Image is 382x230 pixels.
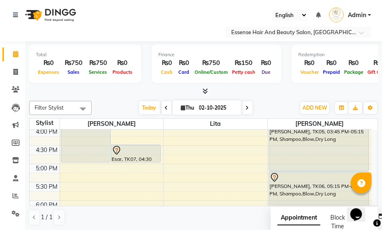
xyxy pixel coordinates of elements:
span: Online/Custom [192,69,230,75]
span: Package [342,69,365,75]
span: Expenses [36,69,61,75]
span: Block Time [330,214,345,230]
span: Lita [164,119,267,129]
div: ₨0 [298,58,321,68]
div: ₨0 [175,58,192,68]
div: ₨750 [192,58,230,68]
div: 6:00 PM [35,201,60,210]
span: Prepaid [321,69,342,75]
span: Today [139,101,160,114]
div: 5:00 PM [35,164,60,173]
span: Appointment [277,210,320,225]
div: ₨0 [158,58,175,68]
div: ₨750 [61,58,86,68]
span: Thu [179,105,197,111]
img: Admin [329,7,344,22]
span: Petty cash [230,69,257,75]
div: ₨150 [230,58,257,68]
div: Esar, TK07, 04:30 PM-05:00 PM, Men & Kid Cut [111,145,160,162]
span: [PERSON_NAME] [60,119,164,129]
div: [PERSON_NAME], TK05, 03:45 PM-05:15 PM, Shampoo,Blow,Dry Long [269,117,369,171]
div: ₨0 [110,58,135,68]
span: Services [87,69,110,75]
span: Card [177,69,192,75]
div: 4:00 PM [35,127,60,136]
div: ₨0 [321,58,342,68]
div: 5:30 PM [35,182,60,191]
div: [PERSON_NAME], TK06, 05:15 PM-06:45 PM, Shampoo,Blow,Dry Long [269,172,369,226]
span: [PERSON_NAME] [268,119,372,129]
div: ₨0 [257,58,275,68]
input: 2025-10-02 [197,102,238,114]
div: Total [36,51,135,58]
span: Cash [159,69,175,75]
div: Stylist [30,119,60,127]
span: Voucher [298,69,321,75]
div: ₨750 [86,58,110,68]
span: Admin [348,11,366,20]
div: ₨0 [342,58,365,68]
span: Sales [65,69,82,75]
div: 4:30 PM [35,146,60,155]
span: Due [260,69,272,75]
span: 1 / 1 [41,213,52,222]
button: ADD NEW [300,102,329,114]
img: logo [21,3,78,27]
iframe: chat widget [347,197,374,222]
span: ADD NEW [302,105,327,111]
span: Products [110,69,135,75]
div: ₨0 [36,58,61,68]
div: Finance [158,51,275,58]
span: Filter Stylist [35,104,64,111]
